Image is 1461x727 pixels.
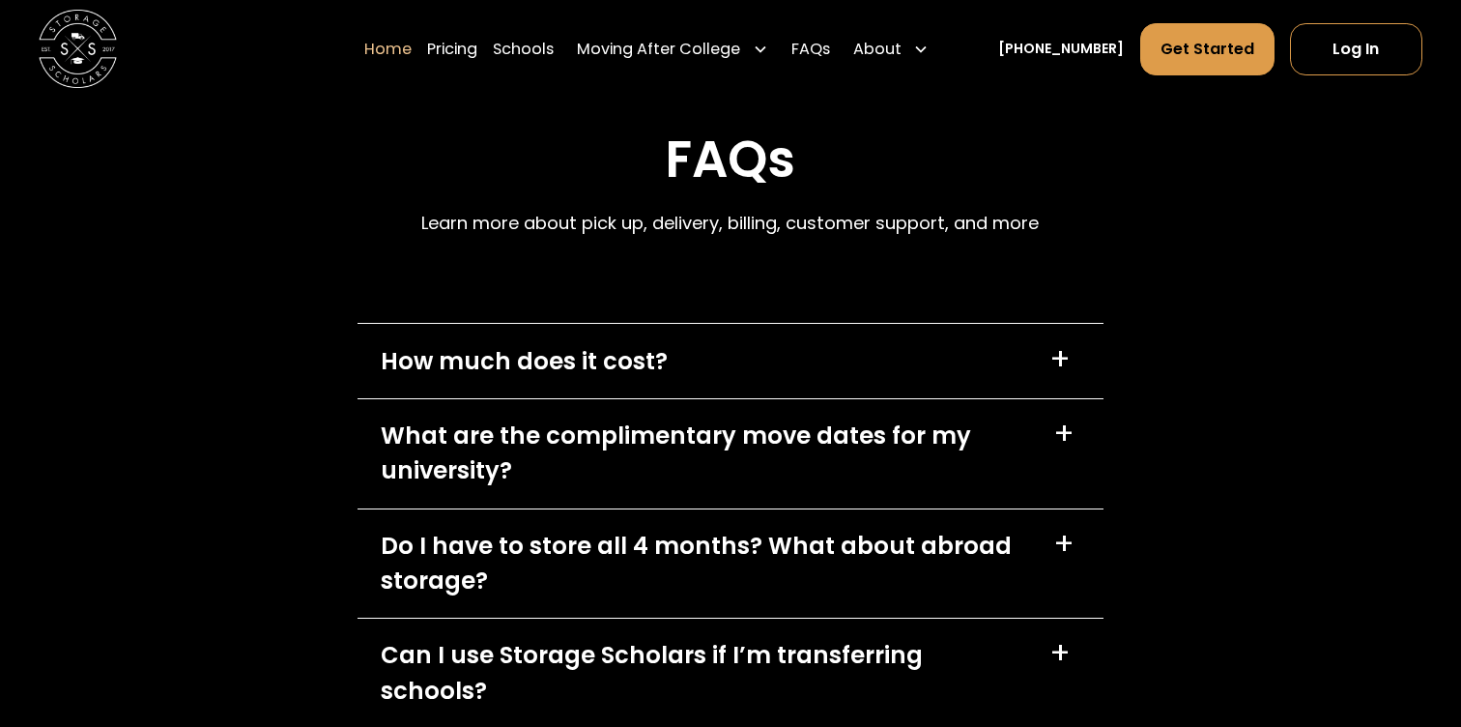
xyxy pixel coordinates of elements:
a: Log In [1290,22,1422,74]
div: + [1049,344,1071,375]
h2: FAQs [421,130,1039,190]
div: Do I have to store all 4 months? What about abroad storage? [381,529,1030,598]
img: Storage Scholars main logo [39,10,117,88]
p: Learn more about pick up, delivery, billing, customer support, and more [421,210,1039,236]
a: Pricing [427,21,477,75]
a: FAQs [791,21,830,75]
div: How much does it cost? [381,344,668,379]
a: Schools [493,21,554,75]
div: + [1049,638,1071,669]
div: + [1053,529,1074,560]
div: About [853,37,902,60]
a: Home [364,21,412,75]
div: + [1053,419,1074,450]
div: Can I use Storage Scholars if I’m transferring schools? [381,638,1027,708]
div: What are the complimentary move dates for my university? [381,419,1030,488]
a: [PHONE_NUMBER] [998,39,1124,59]
div: Moving After College [577,37,740,60]
a: Get Started [1140,22,1275,74]
div: About [845,21,936,75]
div: Moving After College [569,21,775,75]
